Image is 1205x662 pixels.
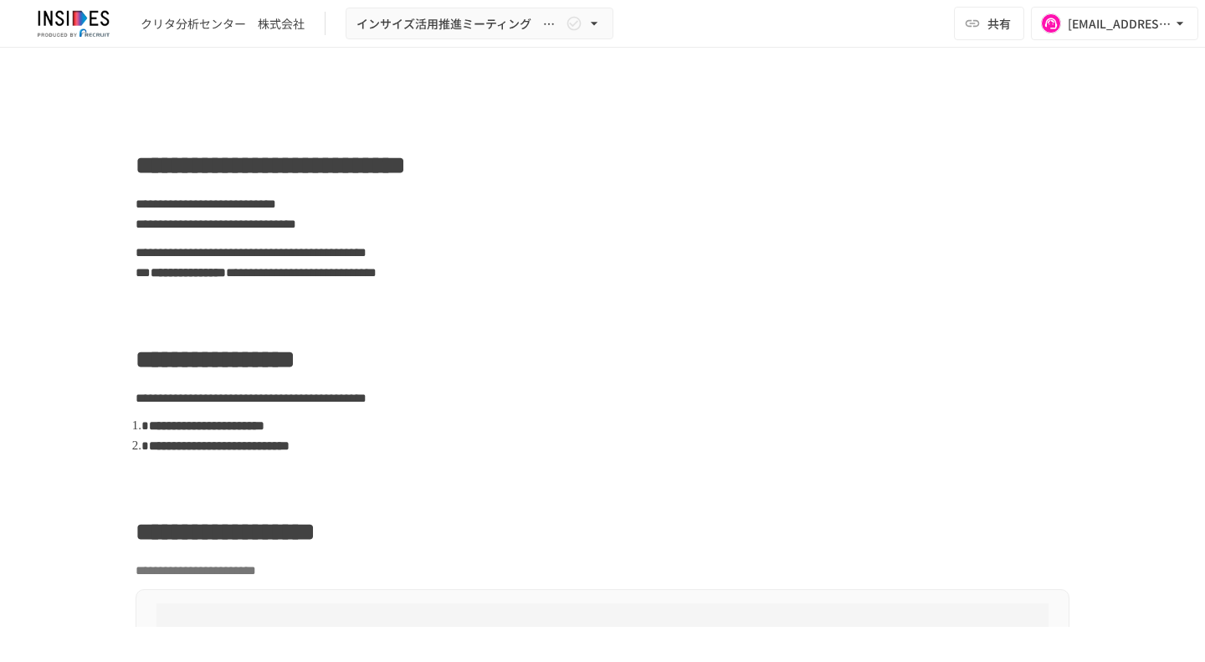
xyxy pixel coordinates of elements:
span: 共有 [987,14,1011,33]
button: インサイズ活用推進ミーティング ～1回目～ [346,8,613,40]
button: [EMAIL_ADDRESS][DOMAIN_NAME] [1031,7,1198,40]
div: [EMAIL_ADDRESS][DOMAIN_NAME] [1068,13,1172,34]
button: 共有 [954,7,1024,40]
span: インサイズ活用推進ミーティング ～1回目～ [356,13,562,34]
img: JmGSPSkPjKwBq77AtHmwC7bJguQHJlCRQfAXtnx4WuV [20,10,127,37]
div: クリタ分析センター 株式会社 [141,15,305,33]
